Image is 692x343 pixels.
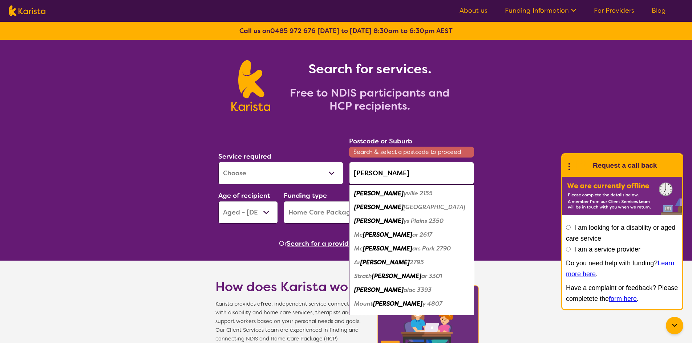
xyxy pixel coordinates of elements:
[353,228,470,242] div: Mckellar 2617
[593,160,657,171] h1: Request a call back
[373,300,422,307] em: [PERSON_NAME]
[349,162,474,184] input: Type
[609,295,637,302] a: form here
[354,258,360,266] em: Ar
[363,231,412,238] em: [PERSON_NAME]
[353,214,470,228] div: Kellys Plains 2350
[287,238,413,249] button: Search for a provider to leave a review
[404,314,442,321] em: idie Bay 5607
[354,245,363,252] em: Mc
[9,5,45,16] img: Karista logo
[574,158,588,173] img: Karista
[422,300,442,307] em: y 4807
[353,283,470,297] div: Kellalac 3393
[218,152,271,161] label: Service required
[460,6,487,15] a: About us
[404,286,432,294] em: alac 3393
[215,278,368,295] h1: How does Karista work?
[404,217,444,225] em: ys Plains 2350
[353,200,470,214] div: Kellyville Ridge 2155
[239,26,453,35] b: Call us on [DATE] to [DATE] 8:30am to 6:30pm AEST
[404,203,465,211] em: [GEOGRAPHIC_DATA]
[353,297,470,311] div: Mount Kelly 4807
[354,203,404,211] em: [PERSON_NAME]
[574,246,640,253] label: I am a service provider
[354,300,373,307] em: Mount
[354,286,404,294] em: [PERSON_NAME]
[279,60,461,78] h1: Search for services.
[421,272,442,280] em: ar 3301
[566,224,675,242] label: I am looking for a disability or aged care service
[566,282,679,304] p: Have a complaint or feedback? Please completete the .
[284,191,327,200] label: Funding type
[410,258,424,266] em: 2795
[349,147,474,158] span: Search & select a postcode to proceed
[353,256,470,269] div: Arkell 2795
[354,217,404,225] em: [PERSON_NAME]
[353,269,470,283] div: Strathkellar 3301
[279,238,287,249] span: Or
[594,6,634,15] a: For Providers
[349,137,412,146] label: Postcode or Suburb
[652,6,666,15] a: Blog
[354,189,404,197] em: [PERSON_NAME]
[412,231,432,238] em: ar 2617
[412,245,451,252] em: ars Park 2790
[270,26,316,35] a: 0485 972 676
[354,272,372,280] em: Strath
[218,191,270,200] label: Age of recipient
[260,301,271,307] b: free
[353,311,470,324] div: Kellidie Bay 5607
[279,86,461,113] h2: Free to NDIS participants and HCP recipients.
[360,258,410,266] em: [PERSON_NAME]
[354,231,363,238] em: Mc
[353,242,470,256] div: Mckellars Park 2790
[353,187,470,200] div: Kellyville 2155
[562,177,682,215] img: Karista offline chat form to request call back
[505,6,576,15] a: Funding Information
[372,272,421,280] em: [PERSON_NAME]
[231,60,270,111] img: Karista logo
[354,314,404,321] em: [PERSON_NAME]
[363,245,412,252] em: [PERSON_NAME]
[404,189,433,197] em: yville 2155
[566,258,679,279] p: Do you need help with funding? .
